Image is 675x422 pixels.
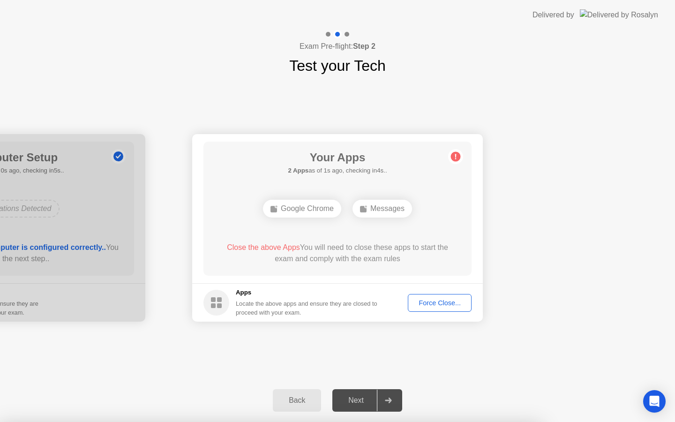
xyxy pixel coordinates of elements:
[643,390,666,413] div: Open Intercom Messenger
[236,288,378,297] h5: Apps
[236,299,378,317] div: Locate the above apps and ensure they are closed to proceed with your exam.
[289,54,386,77] h1: Test your Tech
[580,9,658,20] img: Delivered by Rosalyn
[353,42,375,50] b: Step 2
[227,243,300,251] span: Close the above Apps
[411,299,468,307] div: Force Close...
[352,200,412,218] div: Messages
[288,149,387,166] h1: Your Apps
[217,242,458,264] div: You will need to close these apps to start the exam and comply with the exam rules
[288,167,308,174] b: 2 Apps
[532,9,574,21] div: Delivered by
[300,41,375,52] h4: Exam Pre-flight:
[335,396,377,405] div: Next
[288,166,387,175] h5: as of 1s ago, checking in4s..
[276,396,318,405] div: Back
[263,200,341,218] div: Google Chrome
